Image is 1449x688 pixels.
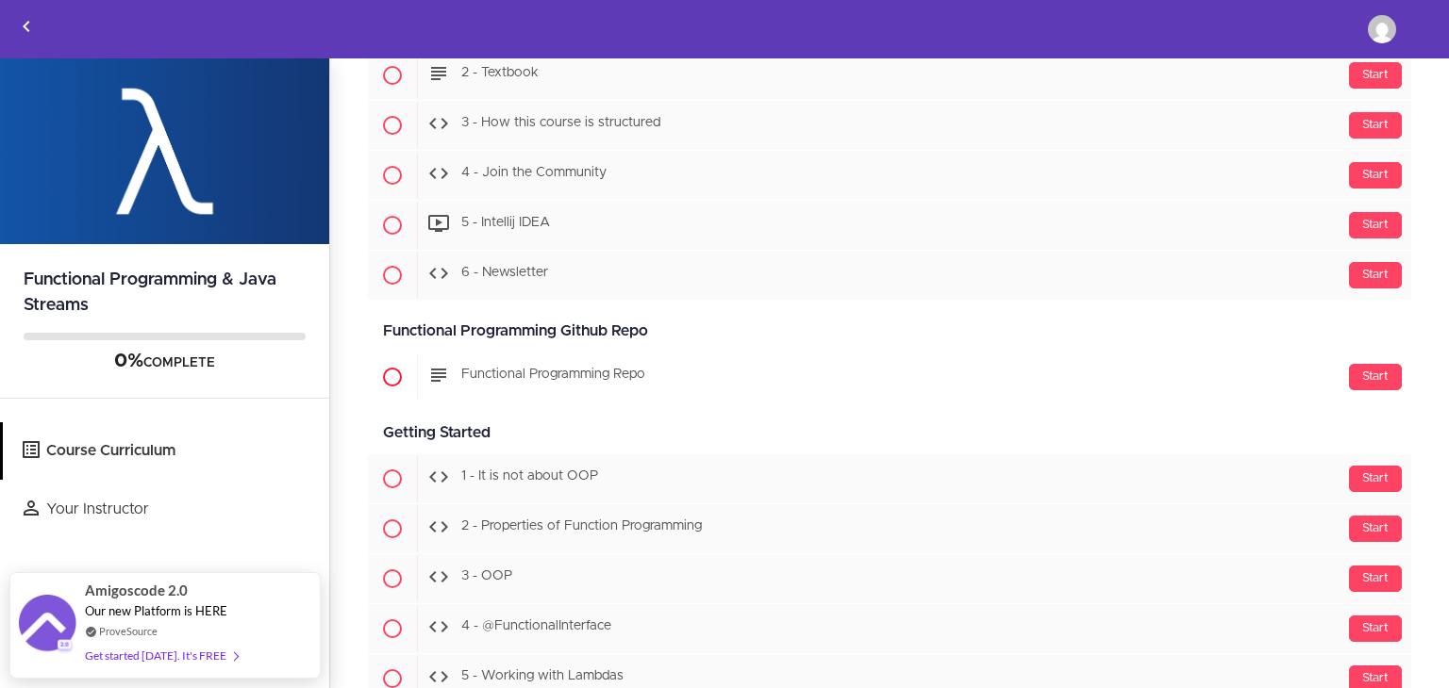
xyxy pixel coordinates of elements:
span: Amigoscode 2.0 [85,580,188,601]
span: 5 - Working with Lambdas [461,670,624,683]
span: 4 - Join the Community [461,167,607,180]
div: Functional Programming Github Repo [368,310,1411,352]
span: 6 - Newsletter [461,267,548,280]
a: Start 3 - OOP [368,554,1411,603]
a: Your Instructor [3,481,329,538]
a: ProveSource [99,623,158,639]
a: Start Functional Programming Repo [368,352,1411,401]
span: 3 - OOP [461,570,512,583]
span: 5 - Intellij IDEA [461,217,550,230]
div: Start [1349,516,1402,542]
a: Start 1 - It is not about OOP [368,454,1411,503]
a: Start 2 - Textbook [368,51,1411,100]
div: Start [1349,212,1402,238]
span: 3 - How this course is structured [461,117,660,130]
span: 1 - It is not about OOP [461,470,598,483]
div: Start [1349,62,1402,89]
span: Our new Platform is HERE [85,603,227,618]
img: provesource social proof notification image [19,595,75,656]
div: Start [1349,615,1402,642]
span: 2 - Properties of Function Programming [461,520,702,533]
span: 2 - Textbook [461,67,539,80]
div: Get started [DATE]. It's FREE [85,645,238,666]
div: Getting Started [368,412,1411,454]
span: 0% [114,352,143,370]
div: Start [1349,364,1402,390]
a: Start 4 - Join the Community [368,151,1411,200]
a: Start 3 - How this course is structured [368,101,1411,150]
a: Back to courses [1,1,52,57]
img: jeanchristophe.chevallier@yahoo.fr [1368,15,1396,43]
div: Start [1349,112,1402,139]
div: Start [1349,162,1402,188]
a: Start 2 - Properties of Function Programming [368,504,1411,553]
span: Functional Programming Repo [461,369,645,382]
div: Start [1349,565,1402,592]
svg: Back to courses [15,15,38,38]
a: Start 6 - Newsletter [368,251,1411,300]
a: Start 4 - @FunctionalInterface [368,604,1411,653]
div: Start [1349,262,1402,288]
a: Start 5 - Intellij IDEA [368,201,1411,250]
span: 4 - @FunctionalInterface [461,620,611,633]
div: COMPLETE [24,350,306,374]
div: Start [1349,466,1402,492]
a: Course Curriculum [3,422,329,480]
